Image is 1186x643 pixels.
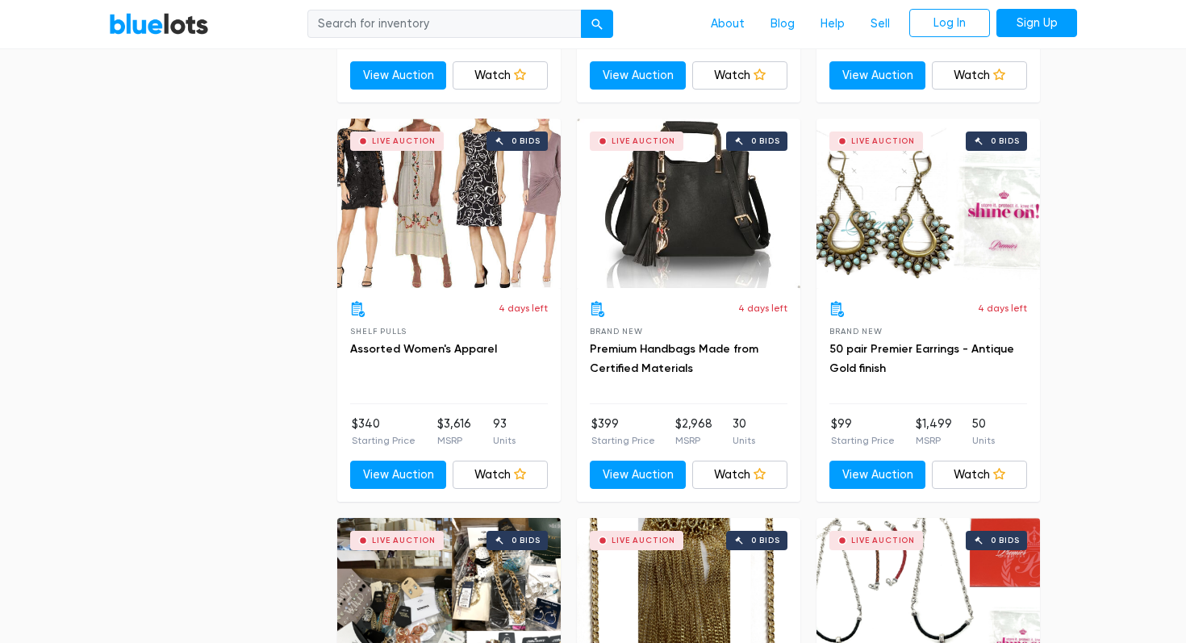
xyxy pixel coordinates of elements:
[831,433,895,448] p: Starting Price
[493,433,516,448] p: Units
[692,461,788,490] a: Watch
[808,9,858,40] a: Help
[991,537,1020,545] div: 0 bids
[829,461,925,490] a: View Auction
[851,137,915,145] div: Live Auction
[307,10,582,39] input: Search for inventory
[612,537,675,545] div: Live Auction
[437,433,471,448] p: MSRP
[751,137,780,145] div: 0 bids
[512,137,541,145] div: 0 bids
[352,433,416,448] p: Starting Price
[851,537,915,545] div: Live Auction
[692,61,788,90] a: Watch
[109,12,209,35] a: BlueLots
[591,433,655,448] p: Starting Price
[512,537,541,545] div: 0 bids
[437,415,471,448] li: $3,616
[350,61,446,90] a: View Auction
[829,342,1014,375] a: 50 pair Premier Earrings - Antique Gold finish
[831,415,895,448] li: $99
[612,137,675,145] div: Live Auction
[675,433,712,448] p: MSRP
[991,137,1020,145] div: 0 bids
[493,415,516,448] li: 93
[590,461,686,490] a: View Auction
[733,433,755,448] p: Units
[916,415,952,448] li: $1,499
[453,61,549,90] a: Watch
[590,327,642,336] span: Brand New
[698,9,758,40] a: About
[972,415,995,448] li: 50
[858,9,903,40] a: Sell
[932,461,1028,490] a: Watch
[372,537,436,545] div: Live Auction
[372,137,436,145] div: Live Auction
[590,342,758,375] a: Premium Handbags Made from Certified Materials
[337,119,561,288] a: Live Auction 0 bids
[738,301,787,315] p: 4 days left
[829,61,925,90] a: View Auction
[591,415,655,448] li: $399
[916,433,952,448] p: MSRP
[972,433,995,448] p: Units
[816,119,1040,288] a: Live Auction 0 bids
[996,9,1077,38] a: Sign Up
[352,415,416,448] li: $340
[453,461,549,490] a: Watch
[758,9,808,40] a: Blog
[350,327,407,336] span: Shelf Pulls
[829,327,882,336] span: Brand New
[932,61,1028,90] a: Watch
[909,9,990,38] a: Log In
[350,461,446,490] a: View Auction
[350,342,497,356] a: Assorted Women's Apparel
[978,301,1027,315] p: 4 days left
[590,61,686,90] a: View Auction
[675,415,712,448] li: $2,968
[499,301,548,315] p: 4 days left
[751,537,780,545] div: 0 bids
[577,119,800,288] a: Live Auction 0 bids
[733,415,755,448] li: 30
